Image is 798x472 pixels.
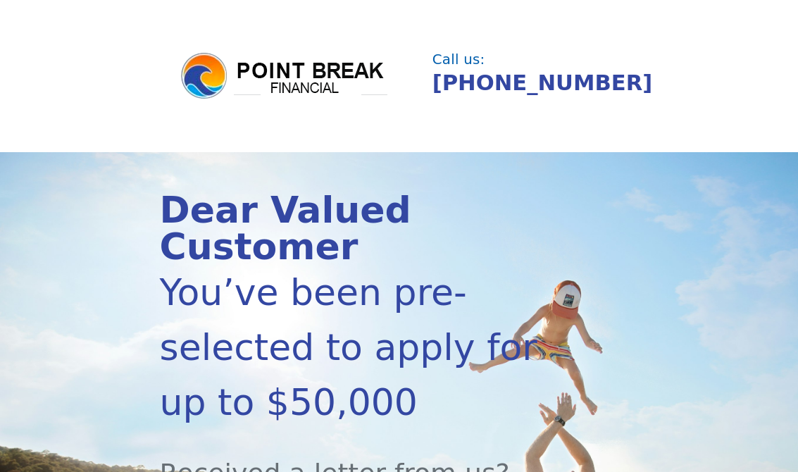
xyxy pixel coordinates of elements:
div: You’ve been pre-selected to apply for up to $50,000 [160,265,567,430]
div: Call us: [432,53,632,67]
a: [PHONE_NUMBER] [432,70,652,95]
div: Dear Valued Customer [160,192,567,265]
img: logo.png [179,51,390,101]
